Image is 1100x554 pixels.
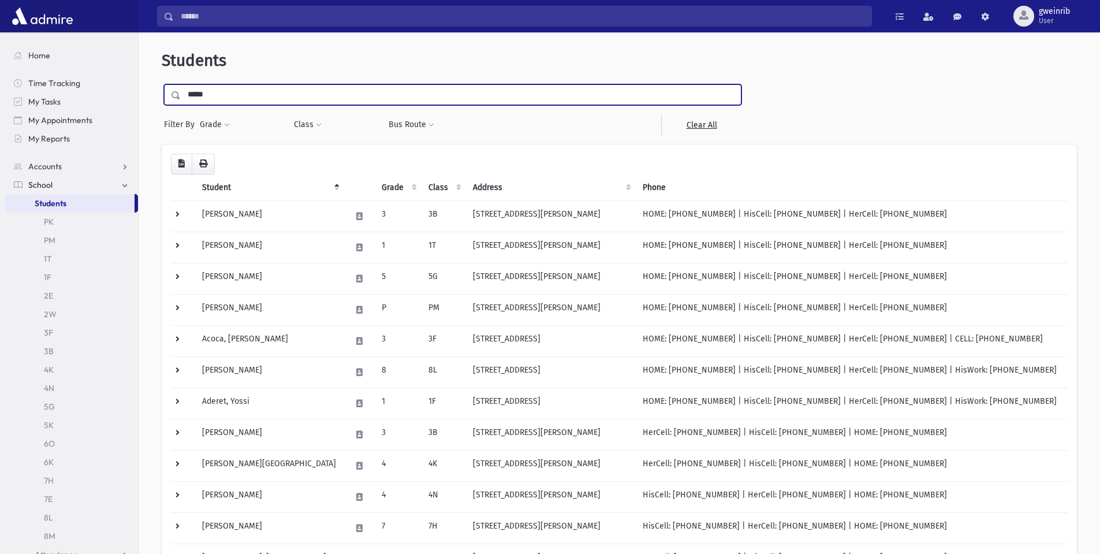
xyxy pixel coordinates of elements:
[636,263,1068,294] td: HOME: [PHONE_NUMBER] | HisCell: [PHONE_NUMBER] | HerCell: [PHONE_NUMBER]
[466,200,636,232] td: [STREET_ADDRESS][PERSON_NAME]
[28,161,62,172] span: Accounts
[195,200,344,232] td: [PERSON_NAME]
[375,294,422,325] td: P
[5,157,138,176] a: Accounts
[661,114,741,135] a: Clear All
[195,263,344,294] td: [PERSON_NAME]
[375,325,422,356] td: 3
[636,232,1068,263] td: HOME: [PHONE_NUMBER] | HisCell: [PHONE_NUMBER] | HerCell: [PHONE_NUMBER]
[195,512,344,544] td: [PERSON_NAME]
[5,268,138,287] a: 1F
[199,114,230,135] button: Grade
[466,356,636,388] td: [STREET_ADDRESS]
[388,114,435,135] button: Bus Route
[1039,7,1070,16] span: gweinrib
[466,232,636,263] td: [STREET_ADDRESS][PERSON_NAME]
[636,512,1068,544] td: HisCell: [PHONE_NUMBER] | HerCell: [PHONE_NUMBER] | HOME: [PHONE_NUMBER]
[375,232,422,263] td: 1
[28,180,53,190] span: School
[422,232,466,263] td: 1T
[5,342,138,360] a: 3B
[5,490,138,508] a: 7E
[1039,16,1070,25] span: User
[636,481,1068,512] td: HisCell: [PHONE_NUMBER] | HerCell: [PHONE_NUMBER] | HOME: [PHONE_NUMBER]
[5,129,138,148] a: My Reports
[9,5,76,28] img: AdmirePro
[375,174,422,201] th: Grade: activate to sort column ascending
[5,194,135,213] a: Students
[375,512,422,544] td: 7
[422,200,466,232] td: 3B
[466,294,636,325] td: [STREET_ADDRESS][PERSON_NAME]
[195,325,344,356] td: Acoca, [PERSON_NAME]
[5,287,138,305] a: 2E
[375,356,422,388] td: 8
[5,471,138,490] a: 7H
[5,305,138,324] a: 2W
[636,388,1068,419] td: HOME: [PHONE_NUMBER] | HisCell: [PHONE_NUMBER] | HerCell: [PHONE_NUMBER] | HisWork: [PHONE_NUMBER]
[174,6,871,27] input: Search
[422,356,466,388] td: 8L
[195,388,344,419] td: Aderet, Yossi
[28,78,80,88] span: Time Tracking
[195,232,344,263] td: [PERSON_NAME]
[5,213,138,231] a: PK
[28,133,70,144] span: My Reports
[636,325,1068,356] td: HOME: [PHONE_NUMBER] | HisCell: [PHONE_NUMBER] | HerCell: [PHONE_NUMBER] | CELL: [PHONE_NUMBER]
[375,419,422,450] td: 3
[636,174,1068,201] th: Phone
[5,453,138,471] a: 6K
[5,397,138,416] a: 5G
[375,263,422,294] td: 5
[466,263,636,294] td: [STREET_ADDRESS][PERSON_NAME]
[422,481,466,512] td: 4N
[5,416,138,434] a: 5K
[5,92,138,111] a: My Tasks
[195,174,344,201] th: Student: activate to sort column descending
[195,356,344,388] td: [PERSON_NAME]
[28,96,61,107] span: My Tasks
[5,111,138,129] a: My Appointments
[466,481,636,512] td: [STREET_ADDRESS][PERSON_NAME]
[375,200,422,232] td: 3
[195,294,344,325] td: [PERSON_NAME]
[466,512,636,544] td: [STREET_ADDRESS][PERSON_NAME]
[5,74,138,92] a: Time Tracking
[422,450,466,481] td: 4K
[466,419,636,450] td: [STREET_ADDRESS][PERSON_NAME]
[164,118,199,131] span: Filter By
[5,250,138,268] a: 1T
[422,174,466,201] th: Class: activate to sort column ascending
[466,325,636,356] td: [STREET_ADDRESS]
[636,294,1068,325] td: HOME: [PHONE_NUMBER] | HisCell: [PHONE_NUMBER] | HerCell: [PHONE_NUMBER]
[5,46,138,65] a: Home
[422,388,466,419] td: 1F
[422,419,466,450] td: 3B
[162,51,226,70] span: Students
[35,198,66,209] span: Students
[5,508,138,527] a: 8L
[422,263,466,294] td: 5G
[466,450,636,481] td: [STREET_ADDRESS][PERSON_NAME]
[422,325,466,356] td: 3F
[5,434,138,453] a: 6O
[422,512,466,544] td: 7H
[375,450,422,481] td: 4
[5,527,138,545] a: 8M
[5,379,138,397] a: 4N
[5,360,138,379] a: 4K
[171,154,192,174] button: CSV
[375,388,422,419] td: 1
[422,294,466,325] td: PM
[28,115,92,125] span: My Appointments
[636,450,1068,481] td: HerCell: [PHONE_NUMBER] | HisCell: [PHONE_NUMBER] | HOME: [PHONE_NUMBER]
[5,231,138,250] a: PM
[636,200,1068,232] td: HOME: [PHONE_NUMBER] | HisCell: [PHONE_NUMBER] | HerCell: [PHONE_NUMBER]
[5,324,138,342] a: 3F
[192,154,215,174] button: Print
[293,114,322,135] button: Class
[636,356,1068,388] td: HOME: [PHONE_NUMBER] | HisCell: [PHONE_NUMBER] | HerCell: [PHONE_NUMBER] | HisWork: [PHONE_NUMBER]
[195,419,344,450] td: [PERSON_NAME]
[466,388,636,419] td: [STREET_ADDRESS]
[195,450,344,481] td: [PERSON_NAME][GEOGRAPHIC_DATA]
